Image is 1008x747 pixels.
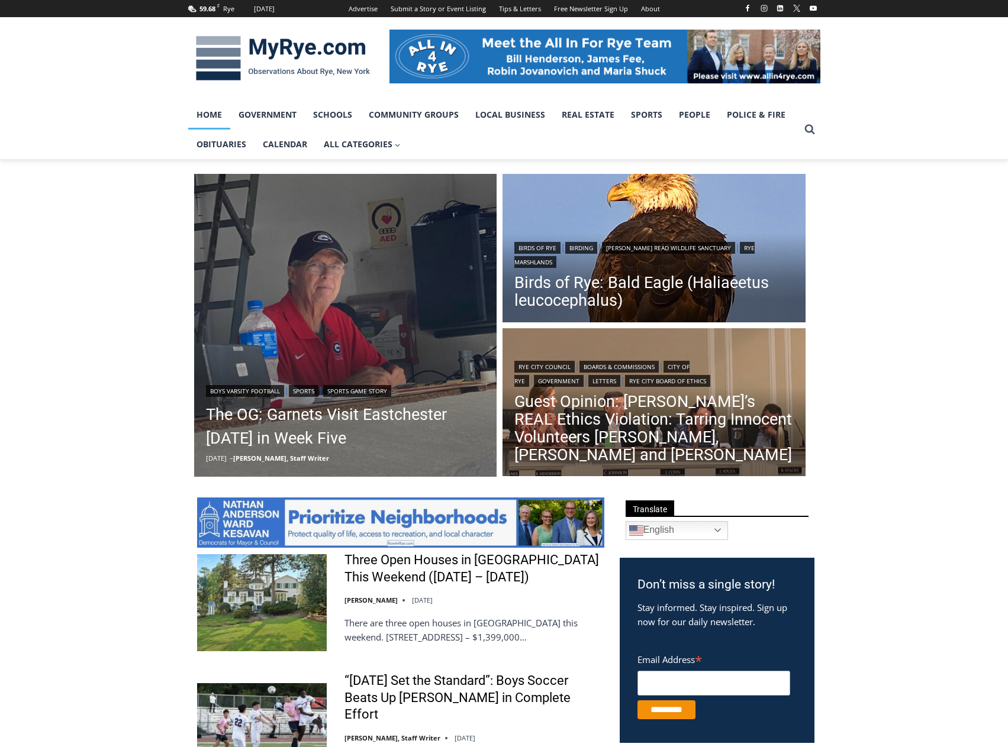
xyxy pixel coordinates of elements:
[503,174,806,325] a: Read More Birds of Rye: Bald Eagle (Haliaeetus leucocephalus)
[740,1,755,15] a: Facebook
[514,274,794,309] a: Birds of Rye: Bald Eagle (Haliaeetus leucocephalus)
[565,242,597,254] a: Birding
[344,672,604,723] a: “[DATE] Set the Standard”: Boys Soccer Beats Up [PERSON_NAME] in Complete Effort
[188,100,799,160] nav: Primary Navigation
[188,100,230,130] a: Home
[588,375,620,387] a: Letters
[623,100,671,130] a: Sports
[514,240,794,268] div: | | |
[412,596,433,604] time: [DATE]
[514,242,561,254] a: Birds of Rye
[324,138,401,151] span: All Categories
[455,733,475,742] time: [DATE]
[514,361,575,373] a: Rye City Council
[637,575,797,594] h3: Don’t miss a single story!
[194,174,497,477] a: Read More The OG: Garnets Visit Eastchester Today in Week Five
[467,100,553,130] a: Local Business
[344,596,398,604] a: [PERSON_NAME]
[199,4,215,13] span: 59.68
[553,100,623,130] a: Real Estate
[360,100,467,130] a: Community Groups
[194,174,497,477] img: (PHOTO" Steve “The OG” Feeney in the press box at Rye High School's Nugent Stadium, 2022.)
[315,130,409,159] a: All Categories
[188,28,378,89] img: MyRye.com
[255,130,315,159] a: Calendar
[188,130,255,159] a: Obituaries
[206,454,227,463] time: [DATE]
[344,616,604,644] p: There are three open houses in [GEOGRAPHIC_DATA] this weekend. [STREET_ADDRESS] – $1,399,000…
[629,523,643,538] img: en
[534,375,584,387] a: Government
[389,30,820,83] img: All in for Rye
[625,375,710,387] a: Rye City Board of Ethics
[230,454,233,463] span: –
[305,100,360,130] a: Schools
[626,521,728,540] a: English
[806,1,820,15] a: YouTube
[206,403,485,450] a: The OG: Garnets Visit Eastchester [DATE] in Week Five
[503,328,806,480] img: (PHOTO: The "Gang of Four" Councilwoman Carolina Johnson, Mayor Josh Cohn, Councilwoman Julie Sou...
[206,385,284,397] a: Boys Varsity Football
[233,454,329,463] a: [PERSON_NAME], Staff Writer
[719,100,794,130] a: Police & Fire
[344,552,604,586] a: Three Open Houses in [GEOGRAPHIC_DATA] This Weekend ([DATE] – [DATE])
[671,100,719,130] a: People
[323,385,391,397] a: Sports Game Story
[514,393,794,464] a: Guest Opinion: [PERSON_NAME]’s REAL Ethics Violation: Tarring Innocent Volunteers [PERSON_NAME], ...
[344,733,440,742] a: [PERSON_NAME], Staff Writer
[579,361,659,373] a: Boards & Commissions
[637,648,790,669] label: Email Address
[503,328,806,480] a: Read More Guest Opinion: Rye’s REAL Ethics Violation: Tarring Innocent Volunteers Carolina Johnso...
[626,500,674,516] span: Translate
[637,600,797,629] p: Stay informed. Stay inspired. Sign up now for our daily newsletter.
[217,2,220,9] span: F
[223,4,234,14] div: Rye
[773,1,787,15] a: Linkedin
[790,1,804,15] a: X
[289,385,318,397] a: Sports
[230,100,305,130] a: Government
[799,119,820,140] button: View Search Form
[254,4,275,14] div: [DATE]
[206,383,485,397] div: | |
[514,358,794,387] div: | | | | |
[197,554,327,651] img: Three Open Houses in Rye This Weekend (October 11 – 12)
[757,1,771,15] a: Instagram
[602,242,735,254] a: [PERSON_NAME] Read Wildlife Sanctuary
[503,174,806,325] img: [PHOTO: Bald Eagle (Haliaeetus leucocephalus) at the Playland Boardwalk in Rye, New York. Credit:...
